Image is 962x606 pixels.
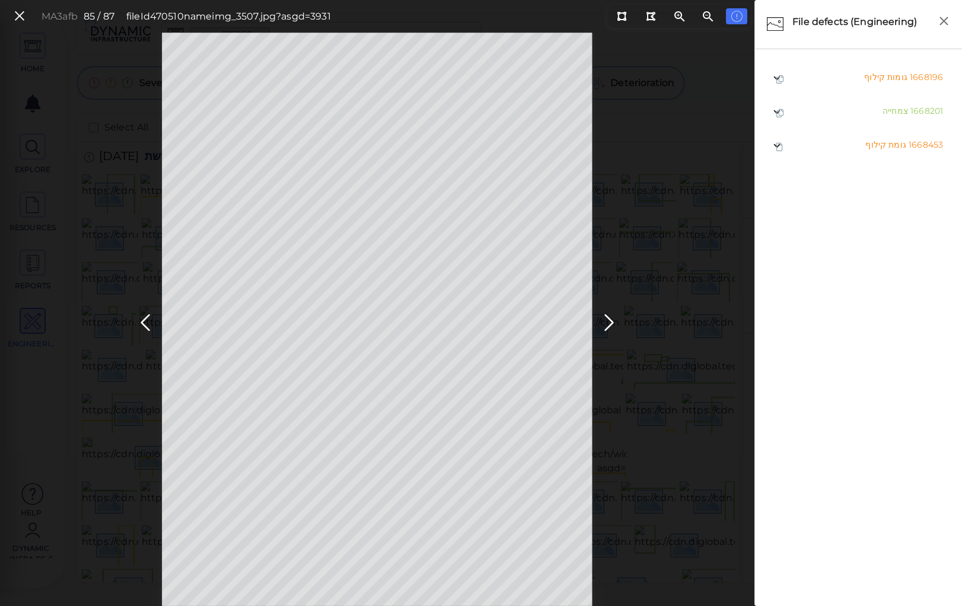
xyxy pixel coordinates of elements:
[910,106,943,116] span: 1668201
[864,72,907,82] span: גומות קילוף
[126,9,331,24] div: fileId 470510 name img_3507.jpg?asgd=3931
[84,9,114,24] div: 85 / 87
[883,106,908,116] span: צמחייה
[761,61,956,95] div: 1668196 גומות קילוף
[912,553,953,597] iframe: Chat
[909,139,943,150] span: 1668453
[865,139,906,150] span: גומת קילוף
[42,9,78,24] div: MA3afb
[789,12,932,37] div: File defects (Engineering)
[761,95,956,129] div: 1668201 צמחייה
[761,129,956,162] div: 1668453 גומת קילוף
[910,72,943,82] span: 1668196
